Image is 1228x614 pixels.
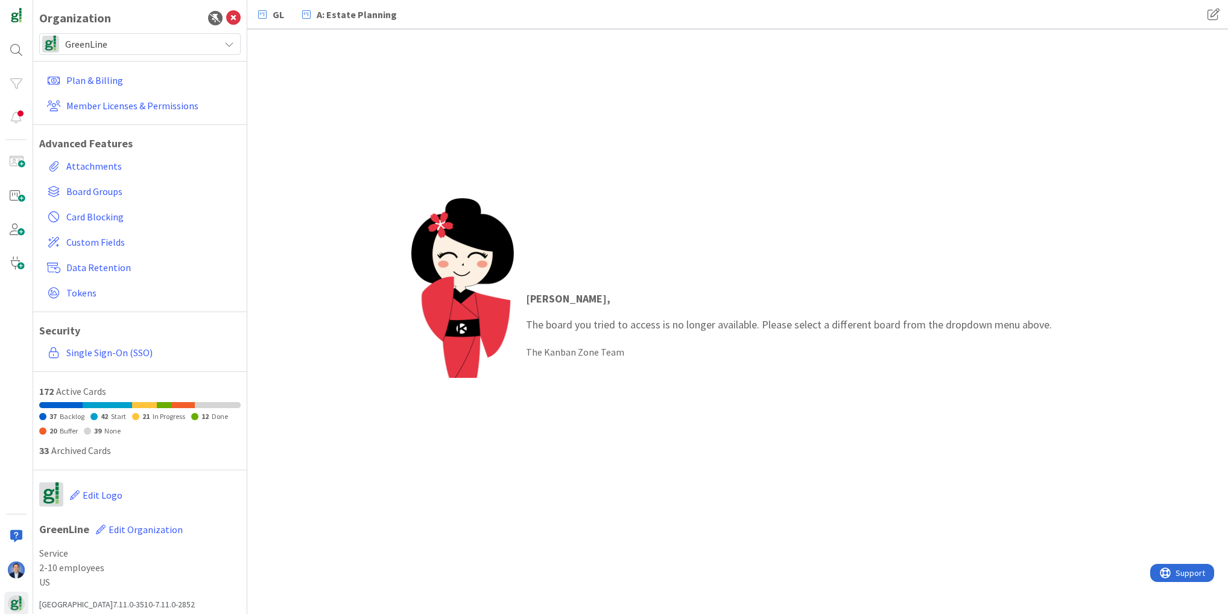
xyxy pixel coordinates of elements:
[66,209,236,224] span: Card Blocking
[66,260,236,275] span: Data Retention
[42,181,241,202] a: Board Groups
[65,36,214,53] span: GreenLine
[104,426,121,435] span: None
[42,282,241,304] a: Tokens
[60,412,84,421] span: Backlog
[49,426,57,435] span: 20
[39,598,241,611] div: [GEOGRAPHIC_DATA] 7.11.0-3510-7.11.0-2852
[39,137,241,150] h1: Advanced Features
[39,560,241,575] span: 2-10 employees
[42,257,241,278] a: Data Retention
[25,2,55,16] span: Support
[111,412,126,421] span: Start
[39,385,54,397] span: 172
[201,412,209,421] span: 12
[39,384,241,398] div: Active Cards
[39,443,241,458] div: Archived Cards
[101,412,108,421] span: 42
[66,286,236,300] span: Tokens
[42,342,241,363] a: Single Sign-On (SSO)
[83,489,122,501] span: Edit Logo
[109,523,183,536] span: Edit Organization
[295,4,404,25] a: A: Estate Planning
[66,235,236,249] span: Custom Fields
[8,561,25,578] img: DP
[42,155,241,177] a: Attachments
[142,412,150,421] span: 21
[39,546,241,560] span: Service
[526,292,610,305] strong: [PERSON_NAME] ,
[66,184,236,199] span: Board Groups
[39,482,63,507] img: avatar
[42,69,241,91] a: Plan & Billing
[39,324,241,337] h1: Security
[94,426,101,435] span: 39
[212,412,228,421] span: Done
[42,231,241,253] a: Custom Fields
[42,95,241,117] a: Member Licenses & Permissions
[526,345,1052,359] div: The Kanban Zone Team
[95,517,183,542] button: Edit Organization
[8,8,25,25] img: Visit kanbanzone.com
[39,575,241,589] span: US
[526,290,1052,333] p: The board you tried to access is no longer available. Please select a different board from the dr...
[69,482,123,508] button: Edit Logo
[60,426,78,435] span: Buffer
[153,412,185,421] span: In Progress
[8,595,25,612] img: avatar
[39,517,241,542] h1: GreenLine
[317,7,397,22] span: A: Estate Planning
[273,7,284,22] span: GL
[42,206,241,228] a: Card Blocking
[42,36,59,53] img: avatar
[251,4,291,25] a: GL
[39,444,49,456] span: 33
[49,412,57,421] span: 37
[39,9,111,27] div: Organization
